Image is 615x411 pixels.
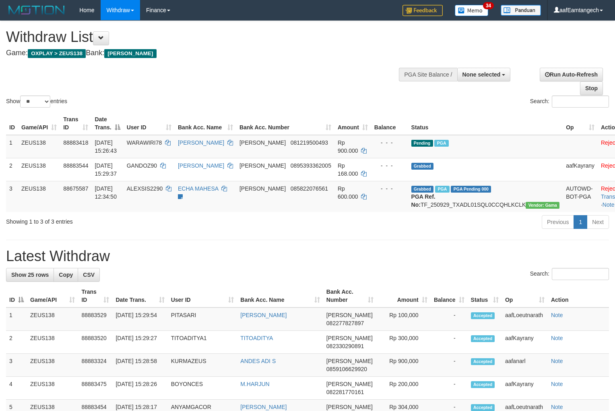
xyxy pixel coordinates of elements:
th: ID [6,112,18,135]
th: Action [548,284,609,307]
td: aafKayrany [502,331,548,354]
th: Bank Acc. Number: activate to sort column ascending [236,112,334,135]
td: 3 [6,181,18,212]
th: Bank Acc. Number: activate to sort column ascending [323,284,377,307]
th: Trans ID: activate to sort column ascending [78,284,112,307]
span: PGA Pending [451,186,491,193]
span: Marked by aafpengsreynich [435,186,449,193]
span: [PERSON_NAME] [239,185,286,192]
span: Marked by aafanarl [434,140,448,147]
select: Showentries [20,95,50,108]
span: Show 25 rows [11,272,49,278]
td: 4 [6,377,27,400]
a: Note [603,201,615,208]
th: User ID: activate to sort column ascending [124,112,175,135]
span: CSV [83,272,95,278]
h1: Withdraw List [6,29,402,45]
div: PGA Site Balance / [399,68,457,81]
span: None selected [462,71,501,78]
th: Status [408,112,563,135]
th: Balance [371,112,408,135]
th: Op: activate to sort column ascending [502,284,548,307]
b: PGA Ref. No: [411,193,435,208]
span: [PERSON_NAME] [239,162,286,169]
th: Amount: activate to sort column ascending [377,284,431,307]
span: Rp 900.000 [338,139,358,154]
td: 88883324 [78,354,112,377]
th: Balance: activate to sort column ascending [431,284,468,307]
td: Rp 900,000 [377,354,431,377]
span: Copy 0895393362005 to clipboard [291,162,331,169]
td: 88883475 [78,377,112,400]
span: Copy 085822076561 to clipboard [291,185,328,192]
a: ANDES ADI S [240,358,276,364]
span: [PERSON_NAME] [326,358,373,364]
a: Previous [542,215,574,229]
img: panduan.png [501,5,541,16]
span: 88883544 [63,162,88,169]
a: Note [551,358,563,364]
th: Status: activate to sort column ascending [468,284,502,307]
span: ALEXSIS2290 [127,185,163,192]
div: - - - [374,139,405,147]
th: User ID: activate to sort column ascending [168,284,237,307]
td: [DATE] 15:29:27 [112,331,167,354]
img: MOTION_logo.png [6,4,67,16]
td: TF_250929_TXADL01SQL0CCQHLKCLK [408,181,563,212]
span: Copy 082281770161 to clipboard [326,389,364,395]
div: Showing 1 to 3 of 3 entries [6,214,250,226]
span: [PERSON_NAME] [239,139,286,146]
span: [DATE] 15:26:43 [95,139,117,154]
span: [PERSON_NAME] [326,312,373,318]
td: ZEUS138 [27,354,78,377]
td: 88883520 [78,331,112,354]
td: TITOADITYA1 [168,331,237,354]
label: Show entries [6,95,67,108]
a: Note [551,312,563,318]
label: Search: [530,95,609,108]
td: ZEUS138 [18,181,60,212]
span: Rp 168.000 [338,162,358,177]
td: ZEUS138 [18,135,60,158]
th: Game/API: activate to sort column ascending [27,284,78,307]
button: None selected [457,68,511,81]
input: Search: [552,268,609,280]
td: aafKayrany [563,158,598,181]
td: - [431,331,468,354]
span: Accepted [471,335,495,342]
td: 1 [6,307,27,331]
span: Copy 082277827897 to clipboard [326,320,364,326]
td: ZEUS138 [27,377,78,400]
a: [PERSON_NAME] [178,162,224,169]
span: [PERSON_NAME] [326,381,373,387]
td: Rp 200,000 [377,377,431,400]
span: [DATE] 15:29:37 [95,162,117,177]
td: aafKayrany [502,377,548,400]
td: ZEUS138 [27,331,78,354]
td: 2 [6,331,27,354]
td: 2 [6,158,18,181]
span: [PERSON_NAME] [326,335,373,341]
h4: Game: Bank: [6,49,402,57]
th: ID: activate to sort column descending [6,284,27,307]
span: Copy [59,272,73,278]
a: M.HARJUN [240,381,269,387]
span: Accepted [471,312,495,319]
span: Rp 600.000 [338,185,358,200]
h1: Latest Withdraw [6,248,609,264]
td: KURMAZEUS [168,354,237,377]
a: [PERSON_NAME] [240,404,287,410]
span: [DATE] 12:34:50 [95,185,117,200]
td: [DATE] 15:29:54 [112,307,167,331]
td: [DATE] 15:28:58 [112,354,167,377]
span: Accepted [471,358,495,365]
span: Copy 0859106629920 to clipboard [326,366,367,372]
span: [PERSON_NAME] [104,49,156,58]
span: Copy 082330290891 to clipboard [326,343,364,349]
a: [PERSON_NAME] [240,312,287,318]
span: GANDOZ90 [127,162,157,169]
span: [PERSON_NAME] [326,404,373,410]
span: WARAWIRI78 [127,139,162,146]
a: Note [551,381,563,387]
td: aafLoeutnarath [502,307,548,331]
